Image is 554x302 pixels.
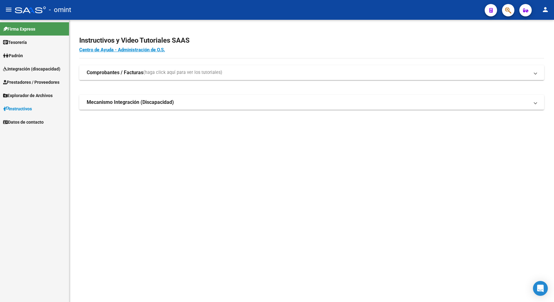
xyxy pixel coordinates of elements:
mat-expansion-panel-header: Comprobantes / Facturas(haga click aquí para ver los tutoriales) [79,65,544,80]
span: Tesorería [3,39,27,46]
div: Open Intercom Messenger [533,281,548,296]
mat-expansion-panel-header: Mecanismo Integración (Discapacidad) [79,95,544,110]
span: Datos de contacto [3,119,44,125]
span: - omint [49,3,71,17]
span: Padrón [3,52,23,59]
span: Instructivos [3,105,32,112]
a: Centro de Ayuda - Administración de O.S. [79,47,165,53]
span: Integración (discapacidad) [3,66,60,72]
span: (haga click aquí para ver los tutoriales) [143,69,222,76]
h2: Instructivos y Video Tutoriales SAAS [79,35,544,46]
mat-icon: menu [5,6,12,13]
mat-icon: person [542,6,549,13]
strong: Comprobantes / Facturas [87,69,143,76]
span: Prestadores / Proveedores [3,79,59,86]
strong: Mecanismo Integración (Discapacidad) [87,99,174,106]
span: Explorador de Archivos [3,92,53,99]
span: Firma Express [3,26,35,32]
